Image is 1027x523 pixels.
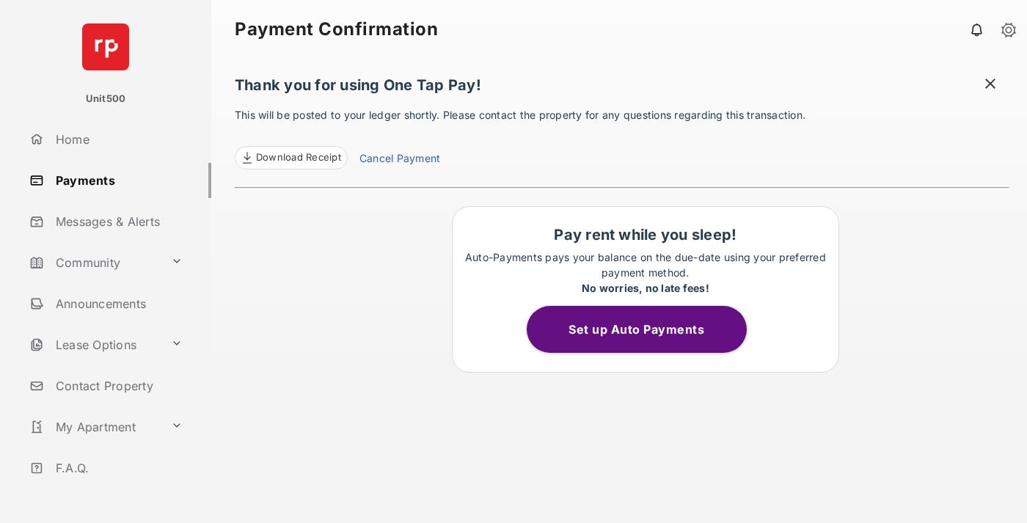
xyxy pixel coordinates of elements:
a: Payments [23,163,211,198]
img: svg+xml;base64,PHN2ZyB4bWxucz0iaHR0cDovL3d3dy53My5vcmcvMjAwMC9zdmciIHdpZHRoPSI2NCIgaGVpZ2h0PSI2NC... [82,23,129,70]
a: F.A.Q. [23,450,211,486]
a: Download Receipt [235,146,348,169]
a: Messages & Alerts [23,204,211,239]
p: This will be posted to your ledger shortly. Please contact the property for any questions regardi... [235,107,1009,169]
strong: Payment Confirmation [235,21,438,38]
a: Lease Options [23,327,165,362]
div: No worries, no late fees! [460,280,831,296]
span: Download Receipt [256,150,341,165]
a: Set up Auto Payments [527,322,764,337]
a: Home [23,122,211,157]
p: Auto-Payments pays your balance on the due-date using your preferred payment method. [460,249,831,296]
a: Cancel Payment [359,150,440,169]
a: Announcements [23,286,211,321]
a: Contact Property [23,368,211,403]
button: Set up Auto Payments [527,306,747,353]
h1: Pay rent while you sleep! [460,226,831,244]
p: Unit500 [86,92,126,106]
a: My Apartment [23,409,165,445]
a: Community [23,245,165,280]
h1: Thank you for using One Tap Pay! [235,76,1009,101]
